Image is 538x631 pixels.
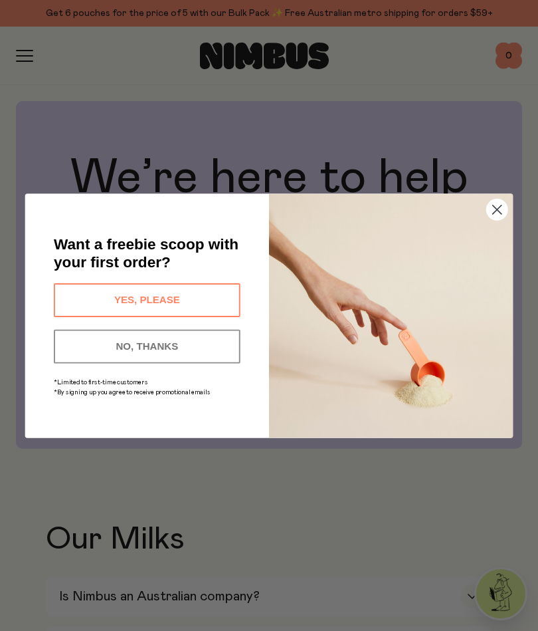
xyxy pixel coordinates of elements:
[54,379,147,385] span: *Limited to first-time customers
[54,389,210,395] span: *By signing up you agree to receive promotional emails
[269,193,513,438] img: c0d45117-8e62-4a02-9742-374a5db49d45.jpeg
[54,235,238,270] span: Want a freebie scoop with your first order?
[54,283,240,317] button: YES, PLEASE
[54,329,240,363] button: NO, THANKS
[486,198,508,220] button: Close dialog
